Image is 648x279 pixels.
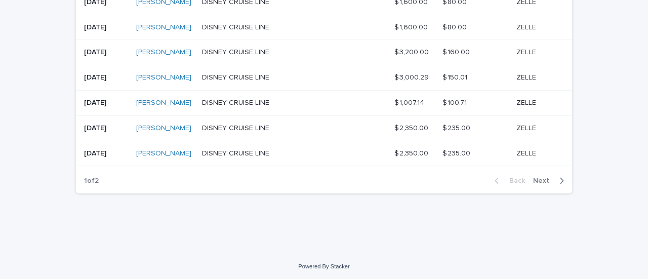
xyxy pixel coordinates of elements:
p: [DATE] [84,23,128,32]
p: $ 3,000.29 [394,71,431,82]
a: Powered By Stacker [298,263,349,269]
tr: [DATE][PERSON_NAME] DISNEY CRUISE LINEDISNEY CRUISE LINE $ 1,007.14$ 1,007.14 $ 100.71$ 100.71 ZE... [76,90,572,115]
button: Next [529,176,572,185]
p: DISNEY CRUISE LINE [202,46,271,57]
p: [DATE] [84,73,128,82]
a: [PERSON_NAME] [136,124,191,133]
p: $ 1,007.14 [394,97,426,107]
p: ZELLE [516,97,538,107]
p: [DATE] [84,48,128,57]
tr: [DATE][PERSON_NAME] DISNEY CRUISE LINEDISNEY CRUISE LINE $ 2,350.00$ 2,350.00 $ 235.00$ 235.00 ZE... [76,141,572,166]
button: Back [487,176,529,185]
p: DISNEY CRUISE LINE [202,147,271,158]
p: $ 100.71 [442,97,469,107]
a: [PERSON_NAME] [136,149,191,158]
p: ZELLE [516,71,538,82]
span: Next [533,177,555,184]
p: $ 2,350.00 [394,122,430,133]
p: DISNEY CRUISE LINE [202,122,271,133]
p: $ 150.01 [442,71,469,82]
p: $ 80.00 [442,21,469,32]
p: DISNEY CRUISE LINE [202,71,271,82]
p: 1 of 2 [76,169,107,193]
p: DISNEY CRUISE LINE [202,21,271,32]
a: [PERSON_NAME] [136,99,191,107]
a: [PERSON_NAME] [136,23,191,32]
p: $ 160.00 [442,46,472,57]
p: $ 3,200.00 [394,46,431,57]
p: $ 235.00 [442,147,472,158]
span: Back [503,177,525,184]
p: ZELLE [516,147,538,158]
tr: [DATE][PERSON_NAME] DISNEY CRUISE LINEDISNEY CRUISE LINE $ 1,600.00$ 1,600.00 $ 80.00$ 80.00 ZELL... [76,15,572,40]
a: [PERSON_NAME] [136,48,191,57]
p: $ 1,600.00 [394,21,430,32]
p: ZELLE [516,46,538,57]
p: $ 2,350.00 [394,147,430,158]
p: $ 235.00 [442,122,472,133]
tr: [DATE][PERSON_NAME] DISNEY CRUISE LINEDISNEY CRUISE LINE $ 2,350.00$ 2,350.00 $ 235.00$ 235.00 ZE... [76,115,572,141]
a: [PERSON_NAME] [136,73,191,82]
tr: [DATE][PERSON_NAME] DISNEY CRUISE LINEDISNEY CRUISE LINE $ 3,000.29$ 3,000.29 $ 150.01$ 150.01 ZE... [76,65,572,91]
p: DISNEY CRUISE LINE [202,97,271,107]
p: [DATE] [84,99,128,107]
p: [DATE] [84,124,128,133]
p: [DATE] [84,149,128,158]
p: ZELLE [516,122,538,133]
tr: [DATE][PERSON_NAME] DISNEY CRUISE LINEDISNEY CRUISE LINE $ 3,200.00$ 3,200.00 $ 160.00$ 160.00 ZE... [76,40,572,65]
p: ZELLE [516,21,538,32]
